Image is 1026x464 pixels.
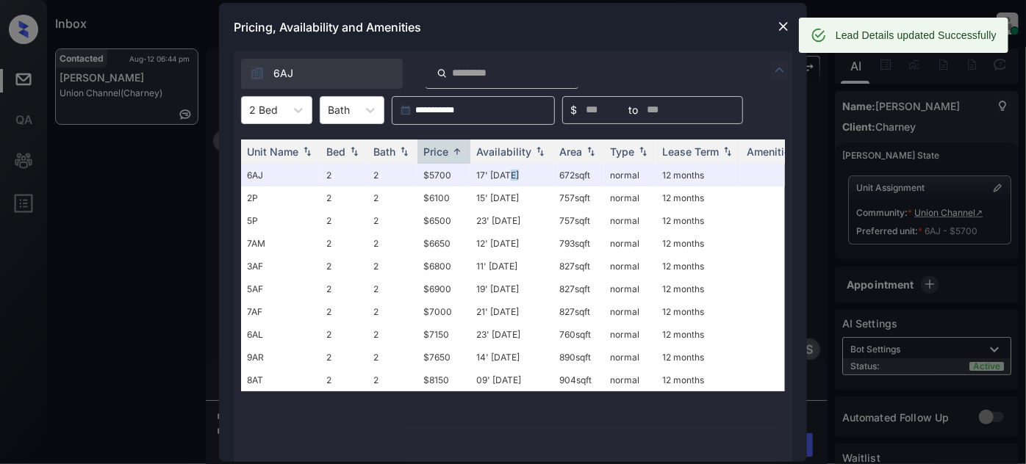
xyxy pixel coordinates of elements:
[553,300,604,323] td: 827 sqft
[656,300,741,323] td: 12 months
[367,323,417,346] td: 2
[604,346,656,369] td: normal
[347,146,362,156] img: sorting
[320,300,367,323] td: 2
[241,369,320,391] td: 8AT
[553,278,604,300] td: 827 sqft
[470,300,553,323] td: 21' [DATE]
[553,164,604,186] td: 672 sqft
[373,145,395,158] div: Bath
[300,146,315,156] img: sorting
[470,369,553,391] td: 09' [DATE]
[636,146,650,156] img: sorting
[241,255,320,278] td: 3AF
[776,19,791,34] img: close
[470,255,553,278] td: 11' [DATE]
[241,300,320,323] td: 7AF
[604,186,656,209] td: normal
[247,145,298,158] div: Unit Name
[470,209,553,232] td: 23' [DATE]
[553,323,604,346] td: 760 sqft
[662,145,719,158] div: Lease Term
[241,186,320,209] td: 2P
[470,186,553,209] td: 15' [DATE]
[470,164,553,186] td: 17' [DATE]
[417,164,470,186] td: $5700
[241,209,320,232] td: 5P
[470,323,553,346] td: 23' [DATE]
[476,145,531,158] div: Availability
[417,232,470,255] td: $6650
[604,323,656,346] td: normal
[417,278,470,300] td: $6900
[747,145,796,158] div: Amenities
[656,369,741,391] td: 12 months
[656,323,741,346] td: 12 months
[553,186,604,209] td: 757 sqft
[610,145,634,158] div: Type
[417,209,470,232] td: $6500
[397,146,412,156] img: sorting
[604,232,656,255] td: normal
[604,209,656,232] td: normal
[450,146,464,157] img: sorting
[250,66,265,81] img: icon-zuma
[320,278,367,300] td: 2
[320,255,367,278] td: 2
[320,209,367,232] td: 2
[470,232,553,255] td: 12' [DATE]
[470,346,553,369] td: 14' [DATE]
[656,232,741,255] td: 12 months
[241,164,320,186] td: 6AJ
[241,323,320,346] td: 6AL
[320,369,367,391] td: 2
[584,146,598,156] img: sorting
[470,278,553,300] td: 19' [DATE]
[656,209,741,232] td: 12 months
[836,22,997,48] div: Lead Details updated Successfully
[367,369,417,391] td: 2
[367,346,417,369] td: 2
[417,369,470,391] td: $8150
[437,67,448,80] img: icon-zuma
[367,186,417,209] td: 2
[417,255,470,278] td: $6800
[417,346,470,369] td: $7650
[367,232,417,255] td: 2
[423,145,448,158] div: Price
[241,232,320,255] td: 7AM
[553,369,604,391] td: 904 sqft
[320,346,367,369] td: 2
[320,232,367,255] td: 2
[320,323,367,346] td: 2
[720,146,735,156] img: sorting
[367,278,417,300] td: 2
[628,102,638,118] span: to
[656,255,741,278] td: 12 months
[320,164,367,186] td: 2
[367,164,417,186] td: 2
[533,146,548,156] img: sorting
[273,65,293,81] span: 6AJ
[553,232,604,255] td: 793 sqft
[553,346,604,369] td: 890 sqft
[656,278,741,300] td: 12 months
[326,145,345,158] div: Bed
[417,300,470,323] td: $7000
[604,369,656,391] td: normal
[417,186,470,209] td: $6100
[559,145,582,158] div: Area
[241,278,320,300] td: 5AF
[604,255,656,278] td: normal
[771,61,789,79] img: icon-zuma
[604,278,656,300] td: normal
[367,255,417,278] td: 2
[553,209,604,232] td: 757 sqft
[417,323,470,346] td: $7150
[604,164,656,186] td: normal
[241,346,320,369] td: 9AR
[570,102,577,118] span: $
[656,164,741,186] td: 12 months
[219,3,807,51] div: Pricing, Availability and Amenities
[320,186,367,209] td: 2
